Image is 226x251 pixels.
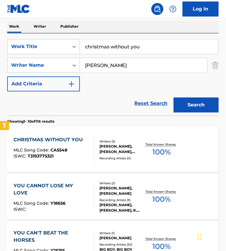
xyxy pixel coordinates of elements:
img: 9d2ae6d4665cec9f34b9.svg [68,81,75,88]
div: Drag [198,228,201,246]
p: Publisher [59,20,80,33]
a: Reset Search [132,97,171,110]
button: Add Criteria [7,77,80,92]
img: MLC Logo [7,5,30,13]
div: Recording Artists ( 0 ) [100,156,144,161]
span: 100 % [153,147,171,158]
div: CHRISTMAS WITHOUT YOU [14,136,86,144]
span: ISWC : [14,154,28,159]
img: Delete Criterion [212,58,219,73]
p: Showing 1 - 10 of 116 results [7,119,54,124]
div: [PERSON_NAME] [100,236,144,241]
div: [PERSON_NAME], [PERSON_NAME] [100,186,144,197]
div: Help [167,3,179,15]
div: YOU CANNOT LOSE MY LOVE [14,182,89,197]
img: search [154,5,161,13]
iframe: Chat Widget [196,222,226,251]
p: Total Known Shares: [146,142,178,147]
span: Y18656 [50,201,66,206]
div: [PERSON_NAME], [PERSON_NAME], R. [PERSON_NAME], [PERSON_NAME], [PERSON_NAME], [PERSON_NAME], [PER... [100,203,144,213]
a: YOU CANNOT LOSE MY LOVEMLC Song Code:Y18656ISWC:Writers (2)[PERSON_NAME], [PERSON_NAME]Recording ... [7,175,219,220]
span: CA5548 [50,148,67,153]
p: Writer [32,20,48,33]
form: Search Form [7,39,219,116]
div: YOU CAN'T BEAT THE HORSES [14,230,89,244]
div: Writers ( 1 ) [100,231,144,236]
span: ISWC : [14,207,28,212]
div: [PERSON_NAME], [PERSON_NAME], [PERSON_NAME] [100,144,144,155]
p: Total Known Shares: [146,237,178,241]
div: Work Title [11,43,65,51]
div: Recording Artists ( 52 ) [100,243,144,247]
div: Writer Name [11,62,65,69]
button: Search [174,98,219,113]
span: 100 % [153,194,171,205]
a: Log In [183,2,219,17]
p: Total Known Shares: [146,190,178,194]
a: CHRISTMAS WITHOUT YOUMLC Song Code:CA5548ISWC:T3193775321Writers (3)[PERSON_NAME], [PERSON_NAME],... [7,127,219,173]
span: MLC Song Code : [14,201,50,206]
img: help [169,5,177,13]
p: Work [7,20,21,33]
span: MLC Song Code : [14,148,50,153]
div: Writers ( 3 ) [100,139,144,144]
div: Writers ( 2 ) [100,181,144,186]
a: Public Search [151,3,163,15]
div: Recording Artists ( 5 ) [100,198,144,203]
span: T3193775321 [28,154,53,159]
